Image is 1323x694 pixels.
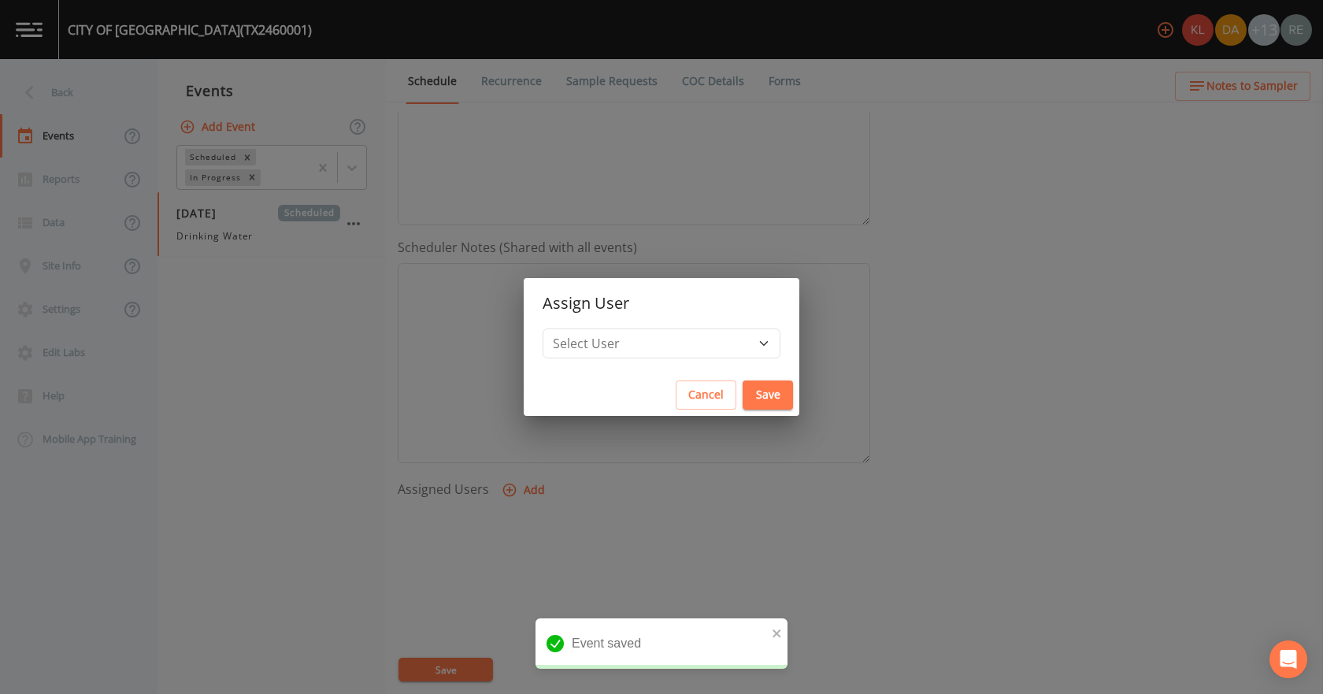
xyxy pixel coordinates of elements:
[535,618,787,669] div: Event saved
[772,623,783,642] button: close
[743,380,793,410] button: Save
[1269,640,1307,678] div: Open Intercom Messenger
[676,380,736,410] button: Cancel
[524,278,799,328] h2: Assign User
